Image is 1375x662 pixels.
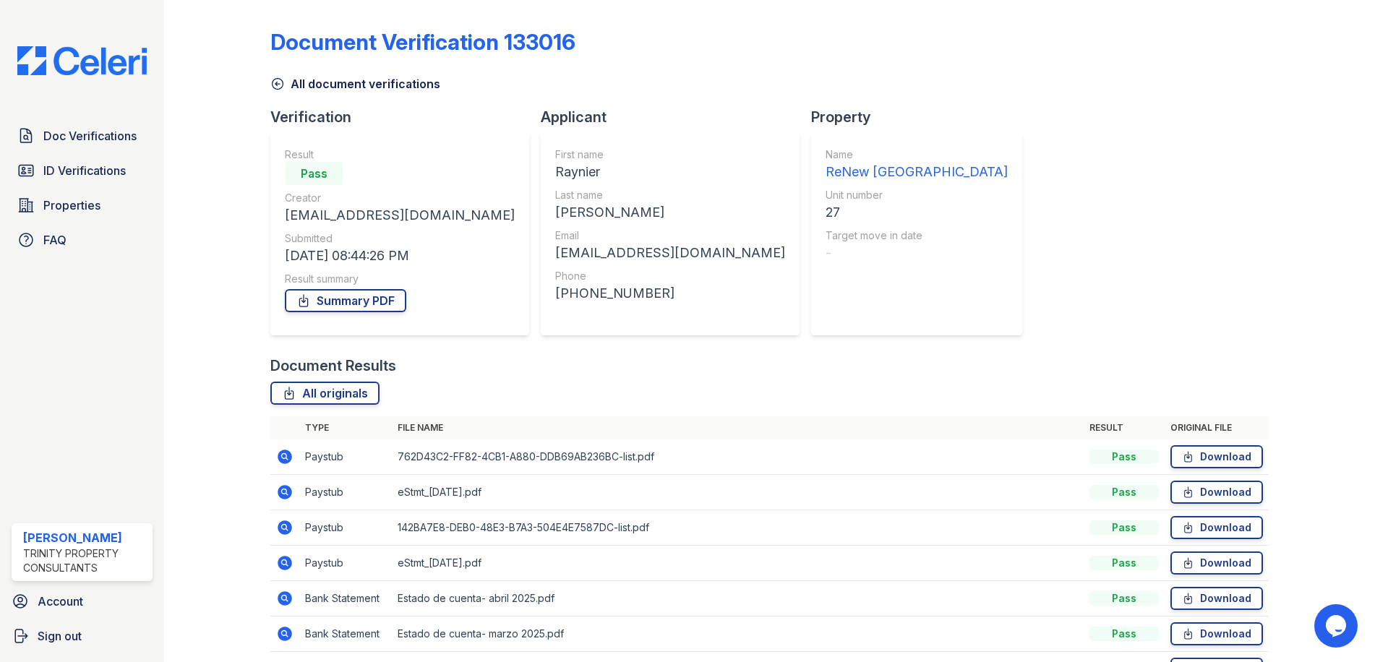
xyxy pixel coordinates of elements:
[270,107,541,127] div: Verification
[1089,591,1159,606] div: Pass
[811,107,1034,127] div: Property
[43,127,137,145] span: Doc Verifications
[12,225,153,254] a: FAQ
[826,243,1008,263] div: -
[299,581,392,616] td: Bank Statement
[555,162,785,182] div: Raynier
[392,439,1084,475] td: 762D43C2-FF82-4CB1-A880-DDB69AB236BC-list.pdf
[6,622,158,650] a: Sign out
[43,231,67,249] span: FAQ
[392,475,1084,510] td: eStmt_[DATE].pdf
[299,439,392,475] td: Paystub
[826,188,1008,202] div: Unit number
[270,356,396,376] div: Document Results
[826,202,1008,223] div: 27
[555,188,785,202] div: Last name
[1084,416,1165,439] th: Result
[392,546,1084,581] td: eStmt_[DATE].pdf
[285,246,515,266] div: [DATE] 08:44:26 PM
[270,75,440,93] a: All document verifications
[6,587,158,616] a: Account
[299,416,392,439] th: Type
[392,616,1084,652] td: Estado de cuenta- marzo 2025.pdf
[1089,520,1159,535] div: Pass
[285,205,515,225] div: [EMAIL_ADDRESS][DOMAIN_NAME]
[1170,516,1263,539] a: Download
[1170,587,1263,610] a: Download
[826,162,1008,182] div: ReNew [GEOGRAPHIC_DATA]
[826,228,1008,243] div: Target move in date
[12,191,153,220] a: Properties
[1170,551,1263,575] a: Download
[12,156,153,185] a: ID Verifications
[1165,416,1269,439] th: Original file
[1089,556,1159,570] div: Pass
[541,107,811,127] div: Applicant
[555,243,785,263] div: [EMAIL_ADDRESS][DOMAIN_NAME]
[826,147,1008,182] a: Name ReNew [GEOGRAPHIC_DATA]
[555,147,785,162] div: First name
[285,231,515,246] div: Submitted
[299,510,392,546] td: Paystub
[555,228,785,243] div: Email
[270,29,575,55] div: Document Verification 133016
[1170,481,1263,504] a: Download
[1089,627,1159,641] div: Pass
[555,202,785,223] div: [PERSON_NAME]
[392,581,1084,616] td: Estado de cuenta- abril 2025.pdf
[555,283,785,304] div: [PHONE_NUMBER]
[6,46,158,75] img: CE_Logo_Blue-a8612792a0a2168367f1c8372b55b34899dd931a85d93a1a3d3e32e68fde9ad4.png
[392,510,1084,546] td: 142BA7E8-DEB0-48E3-B7A3-504E4E7587DC-list.pdf
[299,475,392,510] td: Paystub
[1170,622,1263,645] a: Download
[299,546,392,581] td: Paystub
[38,593,83,610] span: Account
[1314,604,1361,648] iframe: chat widget
[23,529,147,546] div: [PERSON_NAME]
[826,147,1008,162] div: Name
[555,269,785,283] div: Phone
[285,272,515,286] div: Result summary
[285,289,406,312] a: Summary PDF
[23,546,147,575] div: Trinity Property Consultants
[12,121,153,150] a: Doc Verifications
[285,162,343,185] div: Pass
[43,197,100,214] span: Properties
[43,162,126,179] span: ID Verifications
[38,627,82,645] span: Sign out
[392,416,1084,439] th: File name
[285,147,515,162] div: Result
[299,616,392,652] td: Bank Statement
[285,191,515,205] div: Creator
[1089,450,1159,464] div: Pass
[1089,485,1159,499] div: Pass
[270,382,380,405] a: All originals
[1170,445,1263,468] a: Download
